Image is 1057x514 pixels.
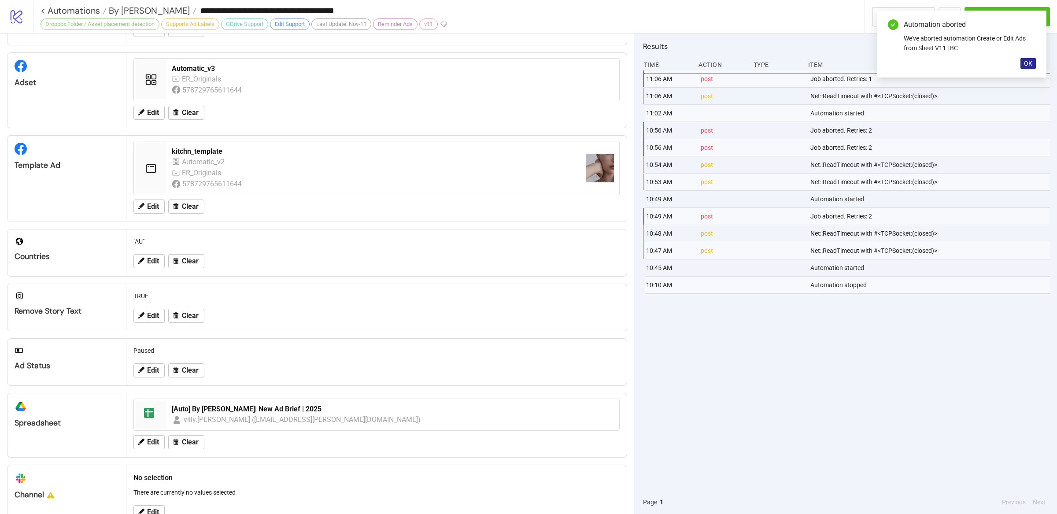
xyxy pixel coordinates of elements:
[645,70,694,87] div: 11:06 AM
[130,288,623,304] div: TRUE
[700,139,748,156] div: post
[888,19,898,30] span: check-circle
[700,70,748,87] div: post
[700,208,748,225] div: post
[809,259,1052,276] div: Automation started
[41,6,107,15] a: < Automations
[700,88,748,104] div: post
[130,233,623,250] div: "AU"
[182,312,199,320] span: Clear
[172,64,614,74] div: Automatic_v3
[182,156,227,167] div: Automatic_v2
[1030,497,1048,507] button: Next
[168,363,204,377] button: Clear
[221,18,268,30] div: GDrive Support
[147,257,159,265] span: Edit
[15,418,119,428] div: Spreadsheet
[645,225,694,242] div: 10:48 AM
[904,19,1036,30] div: Automation aborted
[107,5,190,16] span: By [PERSON_NAME]
[168,435,204,449] button: Clear
[182,109,199,117] span: Clear
[184,414,421,425] div: villy.[PERSON_NAME] ([EMAIL_ADDRESS][PERSON_NAME][DOMAIN_NAME])
[904,33,1036,53] div: We've aborted automation Create or Edit Ads from Sheet V11 | BC
[809,156,1052,173] div: Net::ReadTimeout with #<TCPSocket:(closed)>
[172,147,579,156] div: kitchn_template
[130,342,623,359] div: Paused
[168,309,204,323] button: Clear
[133,488,620,497] p: There are currently no values selected
[41,18,159,30] div: Dropbox Folder / Asset placement detection
[645,277,694,293] div: 10:10 AM
[133,309,165,323] button: Edit
[133,472,620,483] h2: No selection
[999,497,1028,507] button: Previous
[645,105,694,122] div: 11:02 AM
[15,490,119,500] div: Channel
[182,178,244,189] div: 578729765611644
[809,277,1052,293] div: Automation stopped
[645,139,694,156] div: 10:56 AM
[182,74,223,85] div: ER_Originals
[657,497,666,507] button: 1
[182,438,199,446] span: Clear
[872,7,935,26] button: To Builder
[133,254,165,268] button: Edit
[107,6,196,15] a: By [PERSON_NAME]
[133,363,165,377] button: Edit
[133,435,165,449] button: Edit
[939,7,961,26] button: ...
[133,106,165,120] button: Edit
[182,257,199,265] span: Clear
[809,208,1052,225] div: Job aborted. Retries: 2
[645,174,694,190] div: 10:53 AM
[172,404,614,414] div: [Auto] By [PERSON_NAME]| New Ad Brief | 2025
[15,361,119,371] div: Ad Status
[809,225,1052,242] div: Net::ReadTimeout with #<TCPSocket:(closed)>
[15,78,119,88] div: Adset
[645,122,694,139] div: 10:56 AM
[133,200,165,214] button: Edit
[15,251,119,262] div: Countries
[643,56,691,73] div: Time
[809,242,1052,259] div: Net::ReadTimeout with #<TCPSocket:(closed)>
[168,254,204,268] button: Clear
[700,225,748,242] div: post
[809,191,1052,207] div: Automation started
[700,174,748,190] div: post
[809,122,1052,139] div: Job aborted. Retries: 2
[645,191,694,207] div: 10:49 AM
[645,208,694,225] div: 10:49 AM
[645,242,694,259] div: 10:47 AM
[643,41,1050,52] h2: Results
[645,156,694,173] div: 10:54 AM
[168,106,204,120] button: Clear
[147,438,159,446] span: Edit
[698,56,746,73] div: Action
[147,366,159,374] span: Edit
[419,18,438,30] div: v11
[809,105,1052,122] div: Automation started
[147,109,159,117] span: Edit
[182,167,223,178] div: ER_Originals
[809,70,1052,87] div: Job aborted. Retries: 1
[645,259,694,276] div: 10:45 AM
[168,200,204,214] button: Clear
[182,366,199,374] span: Clear
[1024,60,1032,67] span: OK
[182,203,199,211] span: Clear
[965,7,1050,26] button: Run Automation
[373,18,418,30] div: Reminder Ads
[15,160,119,170] div: Template Ad
[753,56,801,73] div: Type
[809,174,1052,190] div: Net::ReadTimeout with #<TCPSocket:(closed)>
[147,312,159,320] span: Edit
[700,242,748,259] div: post
[700,122,748,139] div: post
[643,497,657,507] span: Page
[311,18,371,30] div: Last Update: Nov-11
[807,56,1050,73] div: Item
[161,18,219,30] div: Supports Ad Labels
[182,85,244,96] div: 578729765611644
[645,88,694,104] div: 11:06 AM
